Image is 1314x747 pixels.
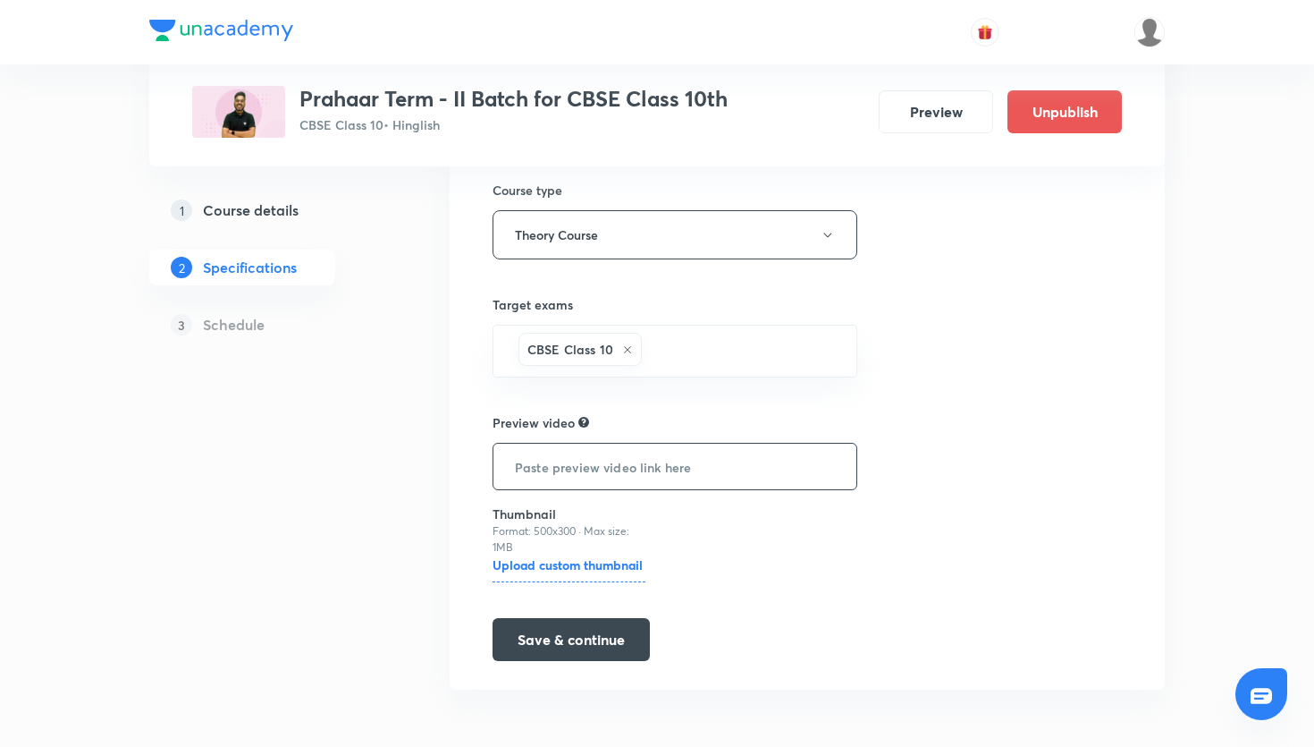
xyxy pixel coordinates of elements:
img: 261E8B15-8776-4CF9-AAFC-7EAB15318458_plus.png [192,86,285,138]
h6: Preview video [493,413,575,432]
button: Theory Course [493,210,857,259]
h3: Prahaar Term - II Batch for CBSE Class 10th [299,86,728,112]
input: Paste preview video link here [493,444,856,489]
p: Format: 500x300 · Max size: 1MB [493,523,645,556]
p: 2 [171,257,192,278]
p: 1 [171,199,192,221]
h6: Thumbnail [493,505,645,523]
p: CBSE Class 10 • Hinglish [299,115,728,134]
h6: Course type [493,181,857,199]
div: Explain about your course, what you’ll be teaching, how it will help learners in their preparation [578,414,589,430]
button: Open [847,350,850,353]
h5: Specifications [203,257,297,278]
img: Company Logo [149,20,293,41]
a: 1Course details [149,192,392,228]
h6: CBSE Class 10 [527,340,613,359]
button: Unpublish [1007,90,1122,133]
button: Save & continue [493,618,650,661]
h5: Course details [203,199,299,221]
button: avatar [971,18,999,47]
h6: Target exams [493,295,857,314]
img: avatar [977,24,993,40]
p: 3 [171,314,192,335]
img: Muzzamil [1134,17,1165,47]
button: Preview [879,90,993,133]
a: Company Logo [149,20,293,46]
h5: Schedule [203,314,265,335]
h6: Upload custom thumbnail [493,556,645,582]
